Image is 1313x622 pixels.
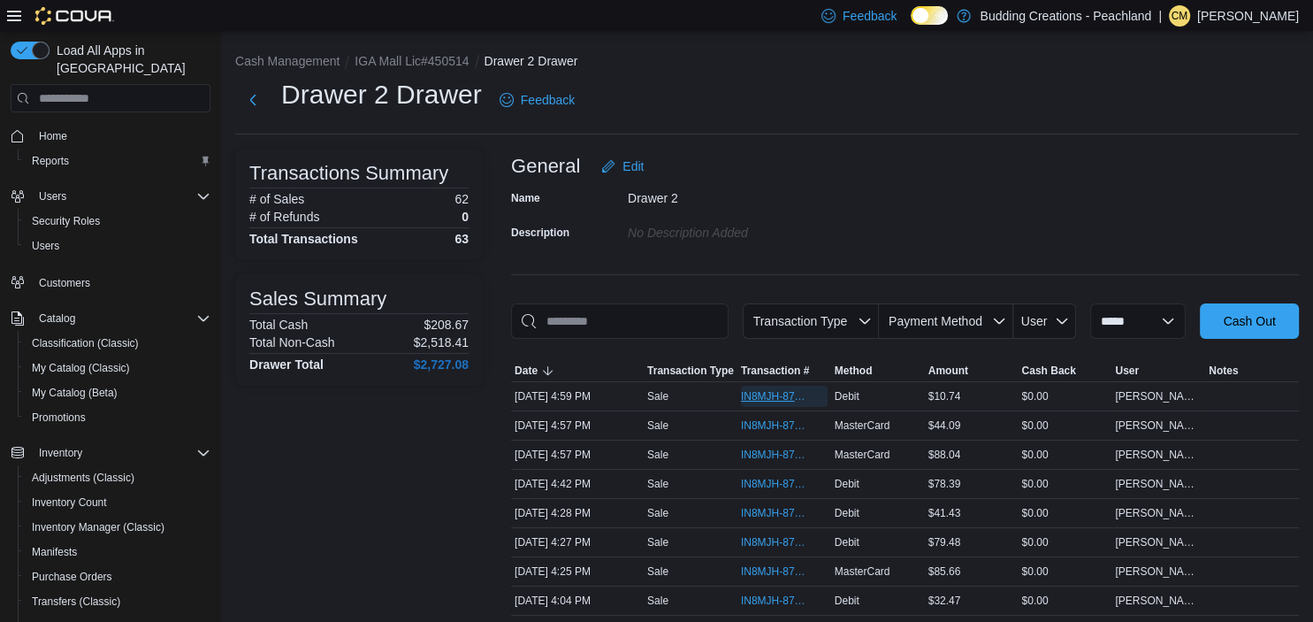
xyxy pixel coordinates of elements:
[32,125,210,147] span: Home
[18,564,218,589] button: Purchase Orders
[25,467,141,488] a: Adjustments (Classic)
[647,477,668,491] p: Sale
[32,154,69,168] span: Reports
[4,123,218,149] button: Home
[249,163,448,184] h3: Transactions Summary
[25,566,119,587] a: Purchase Orders
[1209,364,1238,378] span: Notes
[32,570,112,584] span: Purchase Orders
[737,360,831,381] button: Transaction #
[511,386,644,407] div: [DATE] 4:59 PM
[511,415,644,436] div: [DATE] 4:57 PM
[1115,564,1202,579] span: [PERSON_NAME]
[928,564,961,579] span: $85.66
[911,25,912,26] span: Dark Mode
[1018,415,1111,436] div: $0.00
[741,506,810,520] span: IN8MJH-87633
[32,411,86,425] span: Promotions
[1018,532,1111,553] div: $0.00
[32,308,82,329] button: Catalog
[32,308,210,329] span: Catalog
[928,477,961,491] span: $78.39
[25,407,210,428] span: Promotions
[647,564,668,579] p: Sale
[18,405,218,430] button: Promotions
[835,506,859,520] span: Debit
[1115,364,1139,378] span: User
[511,532,644,553] div: [DATE] 4:27 PM
[835,564,890,579] span: MasterCard
[889,314,982,328] span: Payment Method
[911,6,948,25] input: Dark Mode
[644,360,737,381] button: Transaction Type
[32,126,74,147] a: Home
[647,535,668,549] p: Sale
[521,91,575,109] span: Feedback
[32,214,100,228] span: Security Roles
[925,360,1019,381] button: Amount
[511,561,644,582] div: [DATE] 4:25 PM
[928,594,961,608] span: $32.47
[1018,473,1111,495] div: $0.00
[32,186,73,207] button: Users
[1115,419,1202,433] span: [PERSON_NAME]
[1018,503,1111,524] div: $0.00
[1205,360,1299,381] button: Notes
[25,566,210,587] span: Purchase Orders
[741,590,828,611] button: IN8MJH-87630
[741,444,828,465] button: IN8MJH-87635
[511,503,644,524] div: [DATE] 4:28 PM
[835,448,890,462] span: MasterCard
[25,357,137,379] a: My Catalog (Classic)
[249,288,386,310] h3: Sales Summary
[741,561,828,582] button: IN8MJH-87631
[32,471,134,485] span: Adjustments (Classic)
[741,389,810,403] span: IN8MJH-87637
[647,389,668,403] p: Sale
[511,360,644,381] button: Date
[355,54,469,68] button: IGA Mall Lic#450514
[32,186,210,207] span: Users
[25,235,66,257] a: Users
[4,441,218,465] button: Inventory
[18,515,218,540] button: Inventory Manager (Classic)
[235,82,271,118] button: Next
[515,364,538,378] span: Date
[835,364,873,378] span: Method
[18,380,218,405] button: My Catalog (Beta)
[4,269,218,295] button: Customers
[25,235,210,257] span: Users
[18,234,218,258] button: Users
[928,448,961,462] span: $88.04
[835,594,859,608] span: Debit
[741,364,809,378] span: Transaction #
[25,333,146,354] a: Classification (Classic)
[741,564,810,579] span: IN8MJH-87631
[835,477,859,491] span: Debit
[594,149,651,184] button: Edit
[25,492,210,513] span: Inventory Count
[741,535,810,549] span: IN8MJH-87632
[741,503,828,524] button: IN8MJH-87633
[1115,535,1202,549] span: [PERSON_NAME]
[25,407,93,428] a: Promotions
[835,535,859,549] span: Debit
[741,477,810,491] span: IN8MJH-87634
[32,545,77,559] span: Manifests
[25,211,210,232] span: Security Roles
[485,54,578,68] button: Drawer 2 Drawer
[39,129,67,143] span: Home
[32,361,130,375] span: My Catalog (Classic)
[249,318,308,332] h6: Total Cash
[462,210,469,224] p: 0
[511,156,580,177] h3: General
[25,382,125,403] a: My Catalog (Beta)
[32,273,97,294] a: Customers
[1197,5,1299,27] p: [PERSON_NAME]
[741,448,810,462] span: IN8MJH-87635
[743,303,879,339] button: Transaction Type
[835,419,890,433] span: MasterCard
[32,520,164,534] span: Inventory Manager (Classic)
[741,594,810,608] span: IN8MJH-87630
[414,335,469,349] p: $2,518.41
